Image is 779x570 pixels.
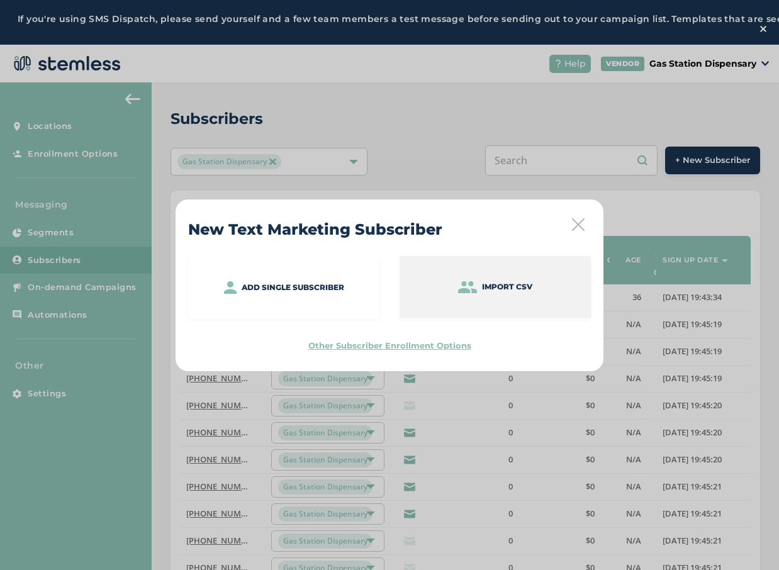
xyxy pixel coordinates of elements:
[482,281,532,293] p: Import CSV
[716,510,779,570] iframe: Chat Widget
[242,282,344,293] p: Add single subscriber
[188,218,442,241] h2: New Text Marketing Subscriber
[458,281,477,293] img: icon-people-8ccbccc7.svg
[224,281,237,294] img: icon-person-4bab5b8d.svg
[308,340,471,350] label: Other Subscriber Enrollment Options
